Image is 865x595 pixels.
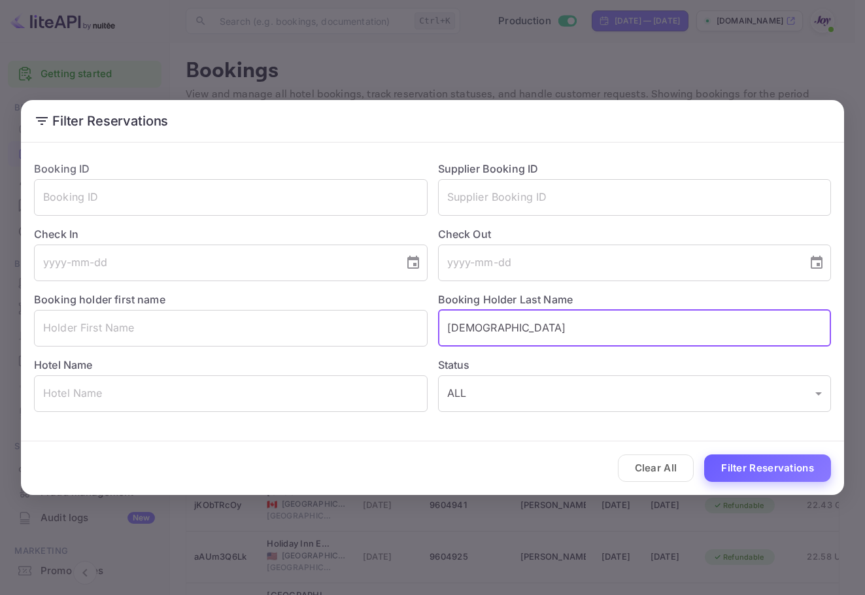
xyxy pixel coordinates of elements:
input: Hotel Name [34,375,428,412]
input: Booking ID [34,179,428,216]
label: Supplier Booking ID [438,162,539,175]
input: Supplier Booking ID [438,179,832,216]
button: Clear All [618,454,694,483]
div: ALL [438,375,832,412]
input: Holder Last Name [438,310,832,347]
h2: Filter Reservations [21,100,844,142]
input: yyyy-mm-dd [34,245,395,281]
button: Filter Reservations [704,454,831,483]
label: Booking Holder Last Name [438,293,573,306]
label: Check Out [438,226,832,242]
label: Status [438,357,832,373]
button: Choose date [804,250,830,276]
input: Holder First Name [34,310,428,347]
input: yyyy-mm-dd [438,245,799,281]
label: Booking holder first name [34,293,165,306]
label: Check In [34,226,428,242]
label: Hotel Name [34,358,93,371]
label: Booking ID [34,162,90,175]
button: Choose date [400,250,426,276]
